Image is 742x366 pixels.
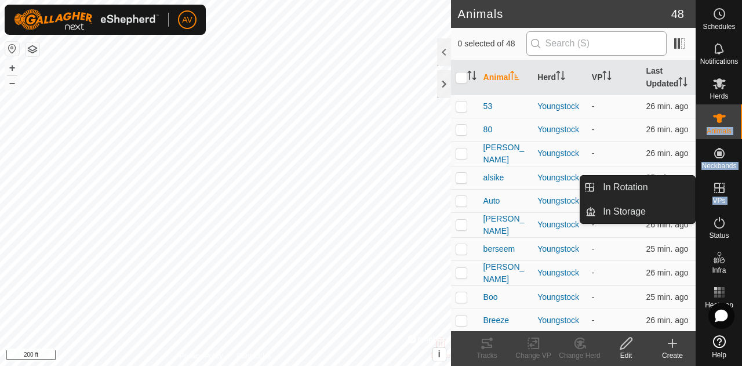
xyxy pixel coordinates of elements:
span: Breeze [483,314,509,327]
span: [PERSON_NAME] [483,142,529,166]
th: Animal [479,60,533,95]
span: In Storage [603,205,646,219]
span: Aug 15, 2025, 12:38 PM [646,316,688,325]
app-display-virtual-paddock-transition: - [592,173,595,182]
li: In Storage [580,200,695,223]
img: Gallagher Logo [14,9,159,30]
span: Neckbands [701,162,736,169]
span: 80 [483,124,493,136]
app-display-virtual-paddock-transition: - [592,292,595,302]
a: Privacy Policy [180,351,223,361]
app-display-virtual-paddock-transition: - [592,316,595,325]
p-sorticon: Activate to sort [510,73,519,82]
span: Animals [707,128,732,135]
span: 0 selected of 48 [458,38,526,50]
span: In Rotation [603,180,648,194]
span: Status [709,232,729,239]
th: Last Updated [641,60,696,95]
span: Boo [483,291,498,303]
div: Create [649,350,696,361]
span: Notifications [700,58,738,65]
span: Aug 15, 2025, 12:38 PM [646,125,688,134]
div: Edit [603,350,649,361]
span: Aug 15, 2025, 12:37 PM [646,220,688,229]
span: Help [712,351,726,358]
h2: Animals [458,7,671,21]
app-display-virtual-paddock-transition: - [592,220,595,229]
div: Youngstock [537,243,583,255]
button: Map Layers [26,42,39,56]
span: berseem [483,243,515,255]
app-display-virtual-paddock-transition: - [592,125,595,134]
span: 48 [671,5,684,23]
div: Change VP [510,350,556,361]
p-sorticon: Activate to sort [602,73,612,82]
li: In Rotation [580,176,695,199]
app-display-virtual-paddock-transition: - [592,148,595,158]
span: Aug 15, 2025, 12:38 PM [646,292,688,302]
span: Aug 15, 2025, 12:38 PM [646,244,688,253]
span: Auto [483,195,500,207]
span: [PERSON_NAME] [483,261,529,285]
span: VPs [712,197,725,204]
div: Change Herd [556,350,603,361]
div: Tracks [464,350,510,361]
div: Youngstock [537,124,583,136]
div: Youngstock [537,195,583,207]
button: – [5,76,19,90]
div: Youngstock [537,219,583,231]
div: Youngstock [537,267,583,279]
span: Aug 15, 2025, 12:38 PM [646,268,688,277]
app-display-virtual-paddock-transition: - [592,102,595,111]
button: Reset Map [5,42,19,56]
app-display-virtual-paddock-transition: - [592,244,595,253]
span: 53 [483,100,493,113]
a: In Storage [596,200,695,223]
div: Youngstock [537,314,583,327]
span: alsike [483,172,504,184]
span: Heatmap [705,302,733,309]
div: Youngstock [537,172,583,184]
span: Aug 15, 2025, 12:38 PM [646,173,688,182]
span: Aug 15, 2025, 12:37 PM [646,148,688,158]
div: Youngstock [537,291,583,303]
div: Youngstock [537,100,583,113]
span: i [438,349,440,359]
div: Youngstock [537,147,583,160]
span: AV [182,14,192,26]
p-sorticon: Activate to sort [556,73,565,82]
p-sorticon: Activate to sort [467,73,477,82]
span: Infra [712,267,726,274]
span: [PERSON_NAME] [483,213,529,237]
app-display-virtual-paddock-transition: - [592,268,595,277]
a: Help [696,331,742,363]
span: Schedules [703,23,735,30]
input: Search (S) [526,31,667,56]
button: + [5,61,19,75]
p-sorticon: Activate to sort [678,79,688,88]
span: Herds [710,93,728,100]
th: VP [587,60,642,95]
span: Aug 15, 2025, 12:38 PM [646,102,688,111]
button: i [433,348,446,361]
a: Contact Us [237,351,271,361]
th: Herd [533,60,587,95]
a: In Rotation [596,176,695,199]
